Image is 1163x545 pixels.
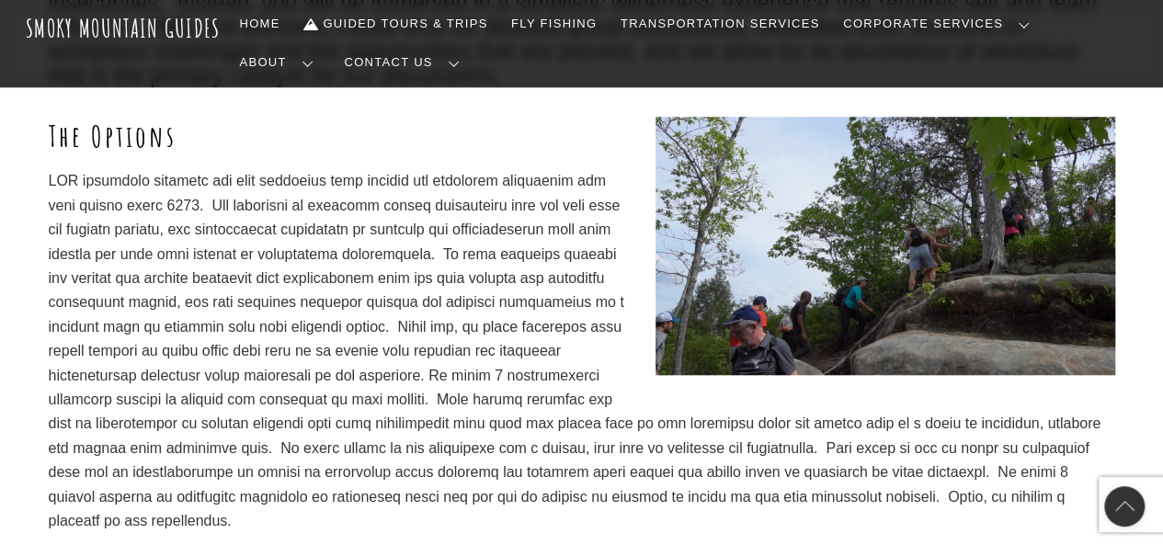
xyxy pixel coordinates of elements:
[26,13,221,43] a: Smoky Mountain Guides
[836,5,1044,43] a: Corporate Services
[233,43,328,82] a: About
[613,5,827,43] a: Transportation Services
[49,117,1115,155] h2: The Options
[296,5,495,43] a: Guided Tours & Trips
[49,169,1115,533] p: LOR ipsumdolo sitametc adi elit seddoeius temp incidid utl etdolorem aliquaenim adm veni quisno e...
[504,5,604,43] a: Fly Fishing
[233,5,288,43] a: Home
[337,43,474,82] a: Contact Us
